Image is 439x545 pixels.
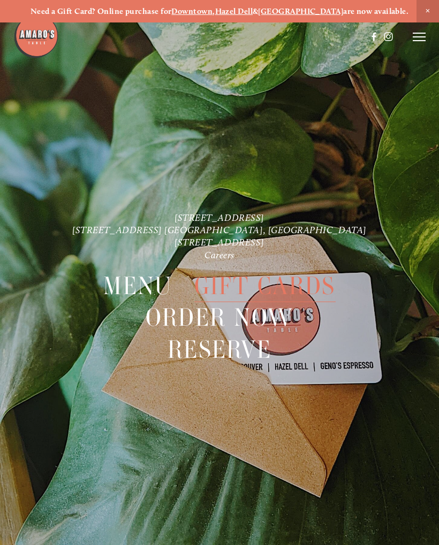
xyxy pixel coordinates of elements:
[146,302,294,333] a: Order Now
[168,334,271,366] span: Reserve
[72,224,367,235] a: [STREET_ADDRESS] [GEOGRAPHIC_DATA], [GEOGRAPHIC_DATA]
[258,6,343,16] a: [GEOGRAPHIC_DATA]
[213,6,215,16] strong: ,
[175,236,264,248] a: [STREET_ADDRESS]
[103,270,172,301] a: Menu
[253,6,258,16] strong: &
[103,270,172,302] span: Menu
[171,6,213,16] a: Downtown
[343,6,408,16] strong: are now available.
[194,270,336,301] a: Gift Cards
[194,270,336,302] span: Gift Cards
[168,334,271,365] a: Reserve
[205,249,234,260] a: Careers
[31,6,172,16] strong: Need a Gift Card? Online purchase for
[175,211,264,222] a: [STREET_ADDRESS]
[146,302,294,334] span: Order Now
[13,13,59,59] img: Amaro's Table
[215,6,253,16] a: Hazel Dell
